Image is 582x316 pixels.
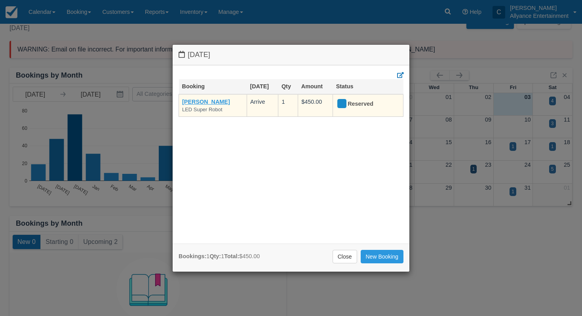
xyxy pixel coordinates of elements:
[209,253,221,259] strong: Qty:
[298,94,333,117] td: $450.00
[179,253,206,259] strong: Bookings:
[179,51,403,59] h4: [DATE]
[247,94,278,117] td: Arrive
[361,250,404,263] a: New Booking
[224,253,239,259] strong: Total:
[179,252,260,261] div: 1 1 $450.00
[182,99,230,105] a: [PERSON_NAME]
[250,83,269,89] a: [DATE]
[301,83,323,89] a: Amount
[333,250,357,263] a: Close
[278,94,298,117] td: 1
[336,83,354,89] a: Status
[336,98,393,110] div: Reserved
[182,83,205,89] a: Booking
[182,106,243,114] em: LED Super Robot
[281,83,291,89] a: Qty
